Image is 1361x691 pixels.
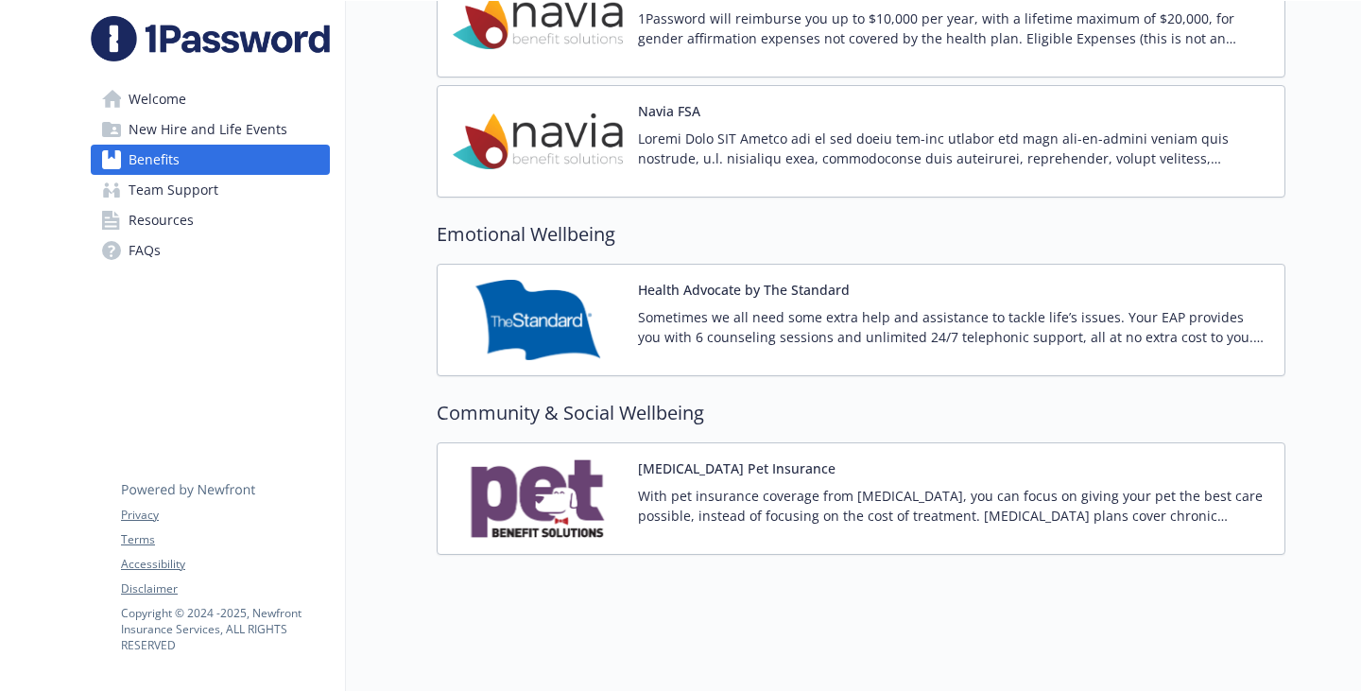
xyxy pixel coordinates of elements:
h2: Community & Social Wellbeing [437,399,1285,427]
button: Health Advocate by The Standard [638,280,850,300]
img: Standard Insurance Company carrier logo [453,280,623,360]
a: FAQs [91,235,330,266]
a: Privacy [121,507,329,524]
a: New Hire and Life Events [91,114,330,145]
a: Terms [121,531,329,548]
span: Benefits [129,145,180,175]
a: Resources [91,205,330,235]
a: Welcome [91,84,330,114]
span: Resources [129,205,194,235]
a: Team Support [91,175,330,205]
span: New Hire and Life Events [129,114,287,145]
span: Team Support [129,175,218,205]
a: Disclaimer [121,580,329,597]
button: Navia FSA [638,101,700,121]
p: With pet insurance coverage from [MEDICAL_DATA], you can focus on giving your pet the best care p... [638,486,1269,526]
button: [MEDICAL_DATA] Pet Insurance [638,458,836,478]
p: 1Password will reimburse you up to $10,000 per year, with a lifetime maximum of $20,000, for gend... [638,9,1269,48]
h2: Emotional Wellbeing [437,220,1285,249]
p: Loremi Dolo SIT Ametco adi el sed doeiu tem-inc utlabor etd magn ali-en-admini veniam quis nostru... [638,129,1269,168]
span: Welcome [129,84,186,114]
span: FAQs [129,235,161,266]
img: Navia Benefit Solutions carrier logo [453,101,623,181]
a: Accessibility [121,556,329,573]
a: Benefits [91,145,330,175]
p: Copyright © 2024 - 2025 , Newfront Insurance Services, ALL RIGHTS RESERVED [121,605,329,653]
p: Sometimes we all need some extra help and assistance to tackle life’s issues. Your EAP provides y... [638,307,1269,347]
img: Pet Benefit Solutions carrier logo [453,458,623,539]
